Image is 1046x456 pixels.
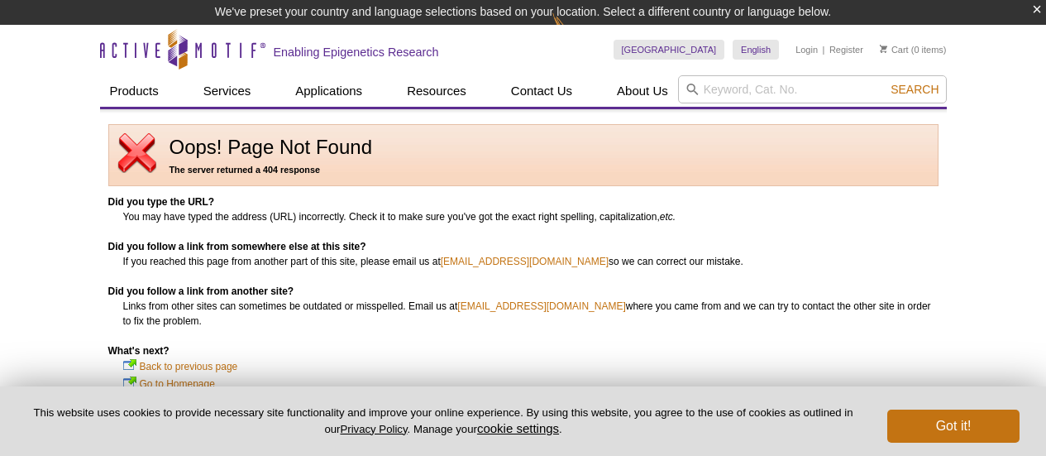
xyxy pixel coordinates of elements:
[108,194,939,209] dt: Did you type the URL?
[274,45,439,60] h2: Enabling Epigenetics Research
[441,254,609,269] a: [EMAIL_ADDRESS][DOMAIN_NAME]
[108,284,939,299] dt: Did you follow a link from another site?
[100,75,169,107] a: Products
[886,82,943,97] button: Search
[117,133,157,173] img: page not found
[607,75,678,107] a: About Us
[887,410,1020,443] button: Got it!
[397,75,476,107] a: Resources
[340,423,407,435] a: Privacy Policy
[123,299,939,329] dd: Links from other sites can sometimes be outdated or misspelled. Email us at where you came from a...
[108,239,939,254] dt: Did you follow a link from somewhere else at this site?
[501,75,582,107] a: Contact Us
[123,209,939,224] dd: You may have typed the address (URL) incorrectly. Check it to make sure you've got the exact righ...
[880,40,947,60] li: (0 items)
[880,45,887,53] img: Your Cart
[795,44,818,55] a: Login
[140,376,215,392] a: Go to Homepage
[614,40,725,60] a: [GEOGRAPHIC_DATA]
[123,254,939,269] dd: If you reached this page from another part of this site, please email us at so we can correct our...
[552,12,596,51] img: Change Here
[457,299,625,314] a: [EMAIL_ADDRESS][DOMAIN_NAME]
[880,44,909,55] a: Cart
[117,162,929,177] h5: The server returned a 404 response
[477,421,559,435] button: cookie settings
[117,137,929,158] h1: Oops! Page Not Found
[26,406,860,437] p: This website uses cookies to provide necessary site functionality and improve your online experie...
[660,211,676,223] em: etc.
[193,75,261,107] a: Services
[140,358,238,375] a: Back to previous page
[733,40,779,60] a: English
[108,343,939,358] dt: What's next?
[823,40,825,60] li: |
[891,83,939,96] span: Search
[678,75,947,103] input: Keyword, Cat. No.
[829,44,863,55] a: Register
[285,75,372,107] a: Applications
